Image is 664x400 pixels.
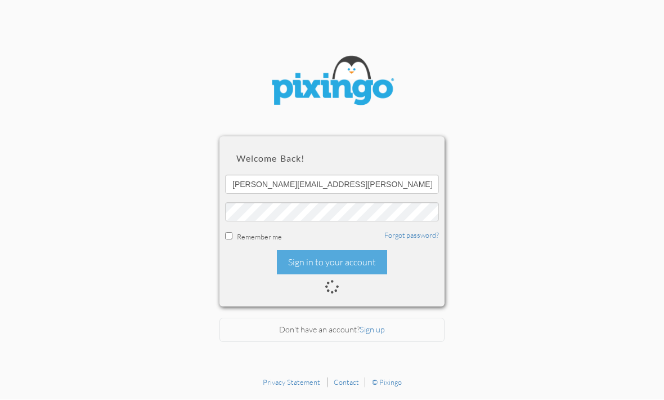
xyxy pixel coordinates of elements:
[236,154,428,164] h2: Welcome back!
[334,378,359,387] a: Contact
[264,51,400,114] img: pixingo logo
[225,230,439,242] div: Remember me
[277,251,387,275] div: Sign in to your account
[372,378,402,387] a: © Pixingo
[225,175,439,194] input: ID or Email
[360,325,385,335] a: Sign up
[384,231,439,240] a: Forgot password?
[219,318,445,343] div: Don't have an account?
[263,378,320,387] a: Privacy Statement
